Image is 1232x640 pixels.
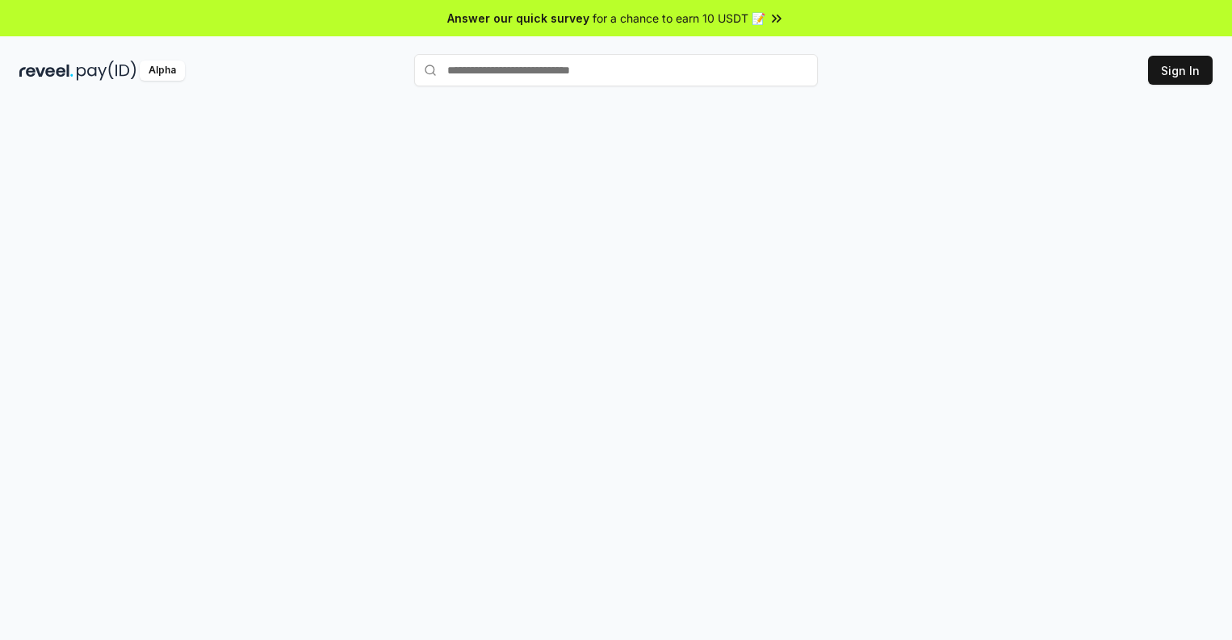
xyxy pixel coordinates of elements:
[77,61,136,81] img: pay_id
[19,61,73,81] img: reveel_dark
[140,61,185,81] div: Alpha
[447,10,589,27] span: Answer our quick survey
[593,10,765,27] span: for a chance to earn 10 USDT 📝
[1148,56,1213,85] button: Sign In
